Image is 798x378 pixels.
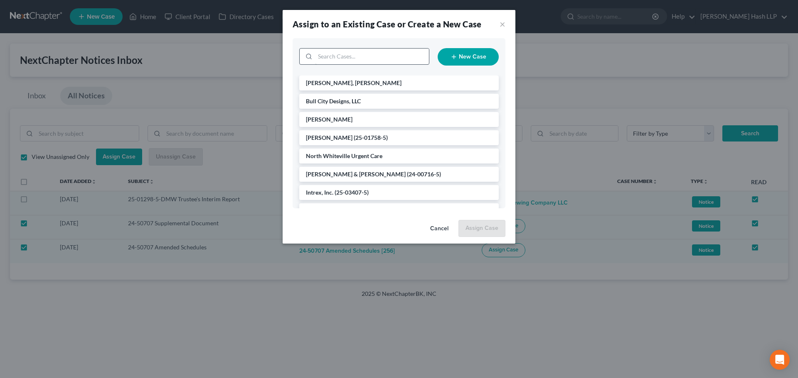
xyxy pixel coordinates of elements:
span: (25-01758-5) [354,134,388,141]
span: Intrex, Inc. [306,189,333,196]
span: [PERSON_NAME], [PERSON_NAME] [306,79,401,86]
span: Farmstead Holdings, LLC [306,207,369,214]
strong: Assign to an Existing Case or Create a New Case [293,19,482,29]
div: Open Intercom Messenger [770,350,790,370]
span: Bull City Designs, LLC [306,98,361,105]
span: [PERSON_NAME] [306,116,352,123]
span: North Whiteville Urgent Care [306,152,382,159]
input: Search Cases... [315,49,429,64]
span: [PERSON_NAME] & [PERSON_NAME] [306,171,406,178]
span: [PERSON_NAME] [306,134,352,141]
span: (25-03407-5) [335,189,369,196]
button: Cancel [424,221,455,237]
button: × [500,19,505,29]
button: Assign Case [458,220,505,237]
button: New Case [438,48,499,66]
span: (24-00716-5) [407,171,441,178]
